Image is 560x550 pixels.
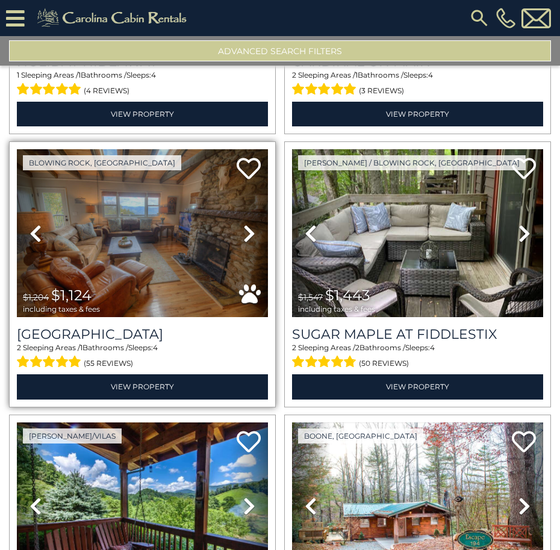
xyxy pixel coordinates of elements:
[298,292,323,303] span: $1,547
[23,155,181,170] a: Blowing Rock, [GEOGRAPHIC_DATA]
[512,430,536,456] a: Add to favorites
[237,156,261,182] a: Add to favorites
[23,428,122,443] a: [PERSON_NAME]/Vilas
[298,155,526,170] a: [PERSON_NAME] / Blowing Rock, [GEOGRAPHIC_DATA]
[298,305,375,313] span: including taxes & fees
[355,343,359,352] span: 2
[359,356,409,371] span: (50 reviews)
[359,83,404,99] span: (3 reviews)
[325,286,370,304] span: $1,443
[355,70,358,79] span: 1
[428,70,433,79] span: 4
[84,356,133,371] span: (55 reviews)
[84,83,129,99] span: (4 reviews)
[298,428,423,443] a: Boone, [GEOGRAPHIC_DATA]
[17,326,268,342] a: [GEOGRAPHIC_DATA]
[153,343,158,352] span: 4
[430,343,435,352] span: 4
[292,374,543,399] a: View Property
[23,305,100,313] span: including taxes & fees
[17,102,268,126] a: View Property
[17,70,268,99] div: Sleeping Areas / Bathrooms / Sleeps:
[23,292,49,303] span: $1,204
[31,6,197,30] img: Khaki-logo.png
[78,70,81,79] span: 1
[17,343,21,352] span: 2
[80,343,82,352] span: 1
[17,342,268,371] div: Sleeping Areas / Bathrooms / Sleeps:
[17,70,19,79] span: 1
[17,374,268,399] a: View Property
[17,326,268,342] h3: Cloud Forest Lane
[151,70,156,79] span: 4
[292,70,543,99] div: Sleeping Areas / Bathrooms / Sleeps:
[468,7,490,29] img: search-regular.svg
[292,70,296,79] span: 2
[17,149,268,317] img: thumbnail_163259681.jpeg
[292,326,543,342] a: Sugar Maple at Fiddlestix
[237,430,261,456] a: Add to favorites
[292,102,543,126] a: View Property
[292,342,543,371] div: Sleeping Areas / Bathrooms / Sleeps:
[51,286,92,304] span: $1,124
[292,149,543,317] img: thumbnail_166624615.jpeg
[292,343,296,352] span: 2
[493,8,518,28] a: [PHONE_NUMBER]
[9,40,551,61] button: Advanced Search Filters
